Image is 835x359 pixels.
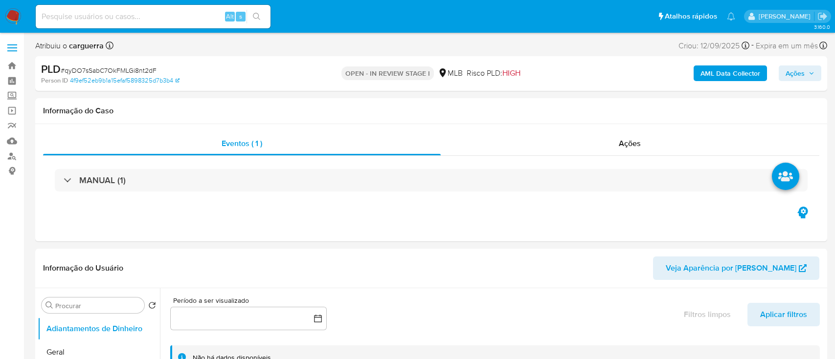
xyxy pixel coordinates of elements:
[67,40,104,51] b: carguerra
[751,39,754,52] span: -
[148,301,156,312] button: Retornar ao pedido padrão
[222,138,262,149] span: Eventos ( 1 )
[467,68,520,79] span: Risco PLD:
[817,11,828,21] a: Sair
[38,317,160,340] button: Adiantamentos de Dinheiro
[341,66,434,80] p: OPEN - IN REVIEW STAGE I
[247,10,267,23] button: search-icon
[727,12,735,21] a: Notificações
[61,65,157,75] span: # qyDO7sSabC7OkFMLGi8nt2dF
[55,169,808,191] div: MANUAL (1)
[786,65,805,81] span: Ações
[239,12,242,21] span: s
[759,12,814,21] p: carlos.guerra@mercadopago.com.br
[36,10,271,23] input: Pesquise usuários ou casos...
[41,61,61,77] b: PLD
[79,175,126,186] h3: MANUAL (1)
[619,138,641,149] span: Ações
[45,301,53,309] button: Procurar
[438,68,463,79] div: MLB
[43,106,819,116] h1: Informação do Caso
[502,67,520,79] span: HIGH
[43,263,123,273] h1: Informação do Usuário
[666,256,796,280] span: Veja Aparência por [PERSON_NAME]
[678,39,749,52] div: Criou: 12/09/2025
[694,65,767,81] button: AML Data Collector
[226,12,234,21] span: Alt
[665,11,717,21] span: Atalhos rápidos
[70,76,180,85] a: 4f9ef52eb9b1a15efaf5898325d7b3b4
[700,65,760,81] b: AML Data Collector
[653,256,819,280] button: Veja Aparência por [PERSON_NAME]
[35,41,104,51] span: Atribuiu o
[756,41,818,51] span: Expira em um mês
[55,301,140,310] input: Procurar
[41,76,68,85] b: Person ID
[779,65,821,81] button: Ações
